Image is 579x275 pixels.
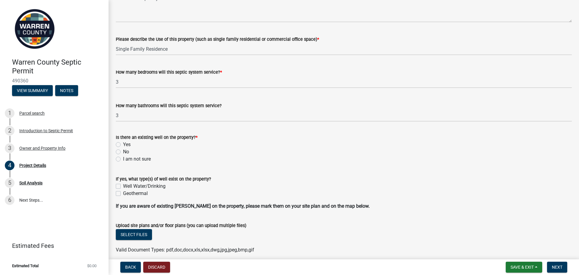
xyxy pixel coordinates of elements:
span: Back [125,265,136,270]
button: Notes [55,85,78,96]
strong: If you are aware of existing [PERSON_NAME] on the property, please mark them on your site plan an... [116,203,370,209]
label: Geothermal [123,190,148,197]
div: 3 [5,143,14,153]
label: Is there an existing well on the property? [116,136,198,140]
span: Next [552,265,562,270]
button: Save & Exit [506,262,542,273]
div: Owner and Property Info [19,146,65,150]
div: 6 [5,195,14,205]
label: Upload site plans and/or floor plans (you can upload multiple files) [116,224,246,228]
span: Estimated Total [12,264,39,268]
div: Parcel search [19,111,45,115]
div: 5 [5,178,14,188]
div: 4 [5,161,14,170]
label: How many bedrooms will this septic system service? [116,70,222,75]
a: Estimated Fees [5,240,99,252]
img: Warren County, Iowa [12,6,57,52]
div: Soil Analysis [19,181,43,185]
button: Back [120,262,141,273]
span: 490360 [12,78,96,84]
span: $0.00 [87,264,96,268]
label: Yes [123,141,131,148]
div: 2 [5,126,14,136]
label: How many bathrooms will this septic system service? [116,104,222,108]
label: Well Water/Drinking [123,183,166,190]
label: Please describe the Use of this property (such as single family residential or commercial office ... [116,37,319,42]
wm-modal-confirm: Notes [55,88,78,93]
span: Valid Document Types: pdf,doc,docx,xls,xlsx,dwg,jpg,jpeg,bmp,gif [116,247,254,253]
span: Save & Exit [511,265,534,270]
button: Next [547,262,567,273]
label: If yes, what type(s) of well exist on the property? [116,177,211,181]
label: I am not sure [123,155,151,163]
div: 1 [5,108,14,118]
wm-modal-confirm: Summary [12,88,53,93]
div: Project Details [19,163,46,168]
h4: Warren County Septic Permit [12,58,104,75]
div: Introduction to Septic Permit [19,129,73,133]
button: View Summary [12,85,53,96]
label: No [123,148,129,155]
button: Select files [116,229,152,240]
button: Discard [143,262,170,273]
